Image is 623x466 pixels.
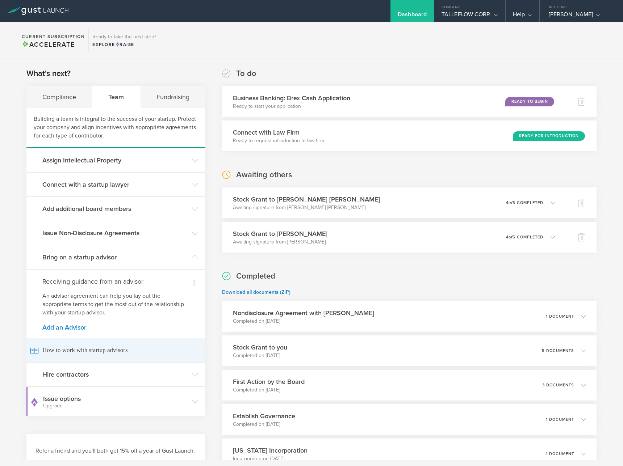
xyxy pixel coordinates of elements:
[549,11,610,22] div: [PERSON_NAME]
[42,370,188,379] h3: Hire contractors
[42,277,189,286] h4: Receiving guidance from an advisor
[233,421,295,428] p: Completed on [DATE]
[43,403,188,408] small: Upgrade
[506,201,543,205] p: 4 5 completed
[236,170,292,180] h2: Awaiting others
[42,324,189,331] a: Add an Advisor
[546,314,574,318] p: 1 document
[513,131,585,141] div: Ready for Introduction
[509,235,513,240] em: of
[42,292,189,317] p: An advisor agreement can help you lay out the appropriate terms to get the most out of the relati...
[506,235,543,239] p: 4 5 completed
[35,447,196,455] h3: Refer a friend and you'll both get 15% off a year of Gust Launch.
[233,103,350,110] p: Ready to start your application
[222,289,290,295] a: Download all documents (ZIP)
[509,200,513,205] em: of
[42,228,188,238] h3: Issue Non-Disclosure Agreements
[233,352,287,359] p: Completed on [DATE]
[233,377,305,386] h3: First Action by the Board
[233,411,295,421] h3: Establish Governance
[233,204,380,211] p: Awaiting signature from [PERSON_NAME] [PERSON_NAME]
[546,452,574,456] p: 1 document
[236,271,275,281] h2: Completed
[233,343,287,352] h3: Stock Grant to you
[233,308,374,318] h3: Nondisclosure Agreement with [PERSON_NAME]
[42,253,188,262] h3: Bring on a startup advisor
[26,108,205,148] div: Building a team is integral to the success of your startup. Protect your company and align incent...
[92,34,156,39] h3: Ready to take the next step?
[115,42,134,47] span: Raise
[92,86,140,108] div: Team
[442,11,498,22] div: TALLEFLOW CORP.
[233,238,327,246] p: Awaiting signature from [PERSON_NAME]
[233,128,324,137] h3: Connect with Law Firm
[233,229,327,238] h3: Stock Grant to [PERSON_NAME]
[233,446,308,455] h3: [US_STATE] Incorporation
[26,68,71,79] h2: What's next?
[26,86,92,108] div: Compliance
[546,418,574,421] p: 1 document
[233,455,308,462] p: Incorporated on [DATE]
[542,349,574,353] p: 5 documents
[22,41,75,48] span: Accelerate
[233,318,374,325] p: Completed on [DATE]
[22,34,85,39] h2: Current Subscription
[542,383,574,387] p: 3 documents
[88,29,160,51] div: Ready to take the next step?ExploreRaise
[43,394,188,408] h3: Issue options
[233,137,324,144] p: Ready to request introduction to law firm
[42,180,188,189] h3: Connect with a startup lawyer
[505,97,554,106] div: Ready to Begin
[398,11,427,22] div: Dashboard
[513,11,532,22] div: Help
[233,93,350,103] h3: Business Banking: Brex Cash Application
[222,86,566,117] div: Business Banking: Brex Cash ApplicationReady to start your applicationReady to Begin
[30,338,202,362] span: How to work with startup advisors
[233,386,305,394] p: Completed on [DATE]
[141,86,205,108] div: Fundraising
[222,120,597,151] div: Connect with Law FirmReady to request introduction to law firmReady for Introduction
[42,204,188,213] h3: Add additional board members
[42,156,188,165] h3: Assign Intellectual Property
[26,338,205,362] a: How to work with startup advisors
[236,68,256,79] h2: To do
[233,195,380,204] h3: Stock Grant to [PERSON_NAME] [PERSON_NAME]
[92,41,156,48] div: Explore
